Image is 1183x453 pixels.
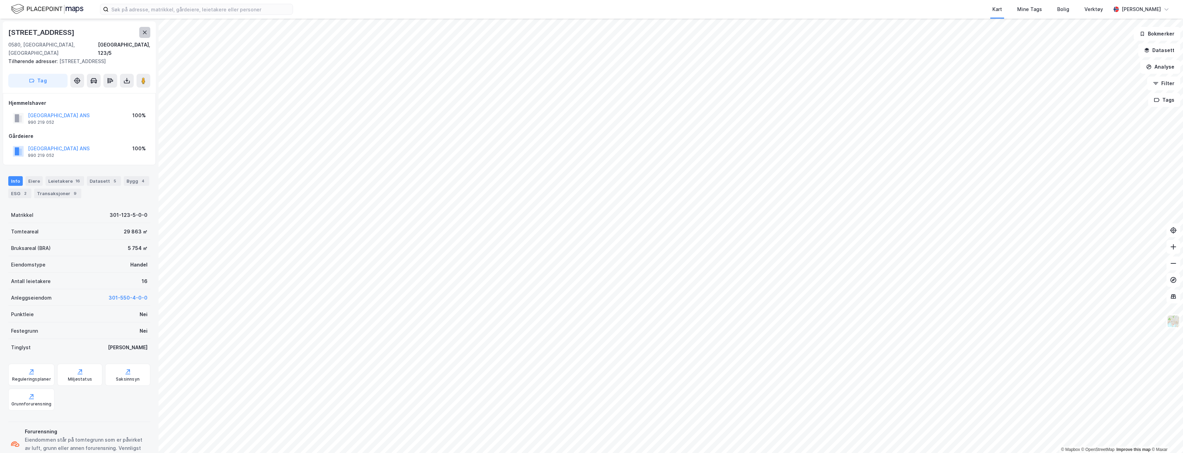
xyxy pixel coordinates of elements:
div: Kontrollprogram for chat [1149,420,1183,453]
div: 16 [74,178,81,184]
div: Transaksjoner [34,189,81,198]
div: Bruksareal (BRA) [11,244,51,252]
div: Datasett [87,176,121,186]
button: 301-550-4-0-0 [109,294,148,302]
div: Mine Tags [1017,5,1042,13]
div: Forurensning [25,427,148,436]
div: Handel [130,261,148,269]
div: Anleggseiendom [11,294,52,302]
div: Miljøstatus [68,376,92,382]
img: logo.f888ab2527a4732fd821a326f86c7f29.svg [11,3,83,15]
div: Gårdeiere [9,132,150,140]
button: Tags [1148,93,1180,107]
div: Info [8,176,23,186]
div: 990 219 052 [28,153,54,158]
span: Tilhørende adresser: [8,58,59,64]
button: Datasett [1138,43,1180,57]
div: 9 [72,190,79,197]
div: Reguleringsplaner [12,376,51,382]
div: Bolig [1057,5,1069,13]
div: 301-123-5-0-0 [110,211,148,219]
img: Z [1167,315,1180,328]
input: Søk på adresse, matrikkel, gårdeiere, leietakere eller personer [109,4,293,14]
div: Verktøy [1084,5,1103,13]
div: 990 219 052 [28,120,54,125]
button: Tag [8,74,68,88]
div: Hjemmelshaver [9,99,150,107]
button: Filter [1147,77,1180,90]
div: 16 [142,277,148,285]
div: 100% [132,144,146,153]
div: Saksinnsyn [116,376,140,382]
iframe: Chat Widget [1149,420,1183,453]
div: 0580, [GEOGRAPHIC_DATA], [GEOGRAPHIC_DATA] [8,41,98,57]
div: 5 [111,178,118,184]
div: [PERSON_NAME] [1122,5,1161,13]
div: Eiere [26,176,43,186]
div: Antall leietakere [11,277,51,285]
div: 2 [22,190,29,197]
a: Improve this map [1116,447,1151,452]
a: OpenStreetMap [1081,447,1115,452]
button: Bokmerker [1134,27,1180,41]
div: [PERSON_NAME] [108,343,148,352]
div: Matrikkel [11,211,33,219]
div: Nei [140,327,148,335]
div: Nei [140,310,148,319]
div: 4 [140,178,146,184]
div: [STREET_ADDRESS] [8,27,76,38]
div: Punktleie [11,310,34,319]
div: Grunnforurensning [11,401,51,407]
div: Festegrunn [11,327,38,335]
div: Tinglyst [11,343,31,352]
div: [GEOGRAPHIC_DATA], 123/5 [98,41,150,57]
div: Leietakere [45,176,84,186]
div: Eiendomstype [11,261,45,269]
div: Kart [992,5,1002,13]
div: ESG [8,189,31,198]
div: 5 754 ㎡ [128,244,148,252]
a: Mapbox [1061,447,1080,452]
div: [STREET_ADDRESS] [8,57,145,66]
div: Bygg [124,176,149,186]
div: 29 863 ㎡ [124,228,148,236]
div: Tomteareal [11,228,39,236]
button: Analyse [1140,60,1180,74]
div: 100% [132,111,146,120]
